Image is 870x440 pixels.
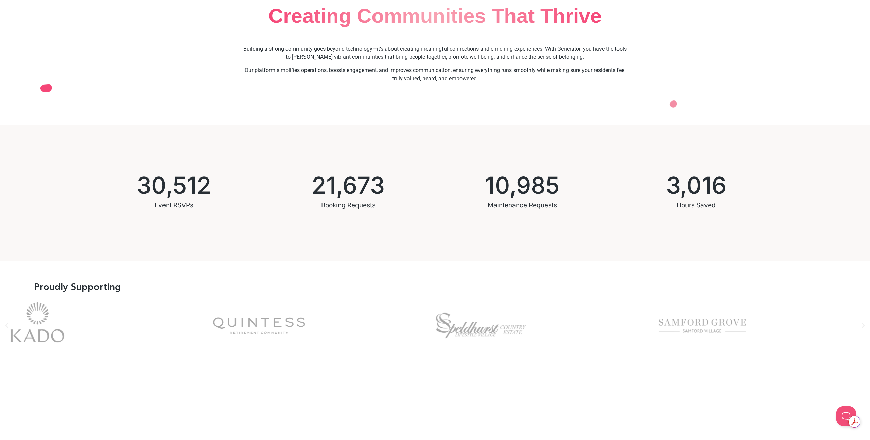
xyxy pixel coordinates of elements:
div: 14 / 14 [378,298,583,353]
span: 30,512 [137,174,211,197]
div: Maintenance Requests [485,197,560,214]
div: Samford Grove [600,298,805,353]
p: Our platform simplifies operations, boosts engagement, and improves communication, ensuring every... [242,66,628,82]
div: Booking Requests [312,197,385,214]
div: Next slide [860,322,867,329]
div: speld-logo [378,298,583,353]
span: 10,985 [485,174,560,197]
div: 13 / 14 [157,298,362,353]
div: 1 / 14 [600,298,805,353]
iframe: Toggle Customer Support [836,406,856,426]
div: Previous slide [3,322,10,329]
div: Hours Saved [666,197,726,214]
h3: Proudly Supporting [34,282,121,292]
div: Event RSVPs [137,197,211,214]
p: Building a strong community goes beyond technology—it’s about creating meaningful connections and... [242,45,628,61]
span: 3,016 [666,174,726,197]
span: 21,673 [312,174,385,197]
div: quintess-logo [157,298,362,353]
